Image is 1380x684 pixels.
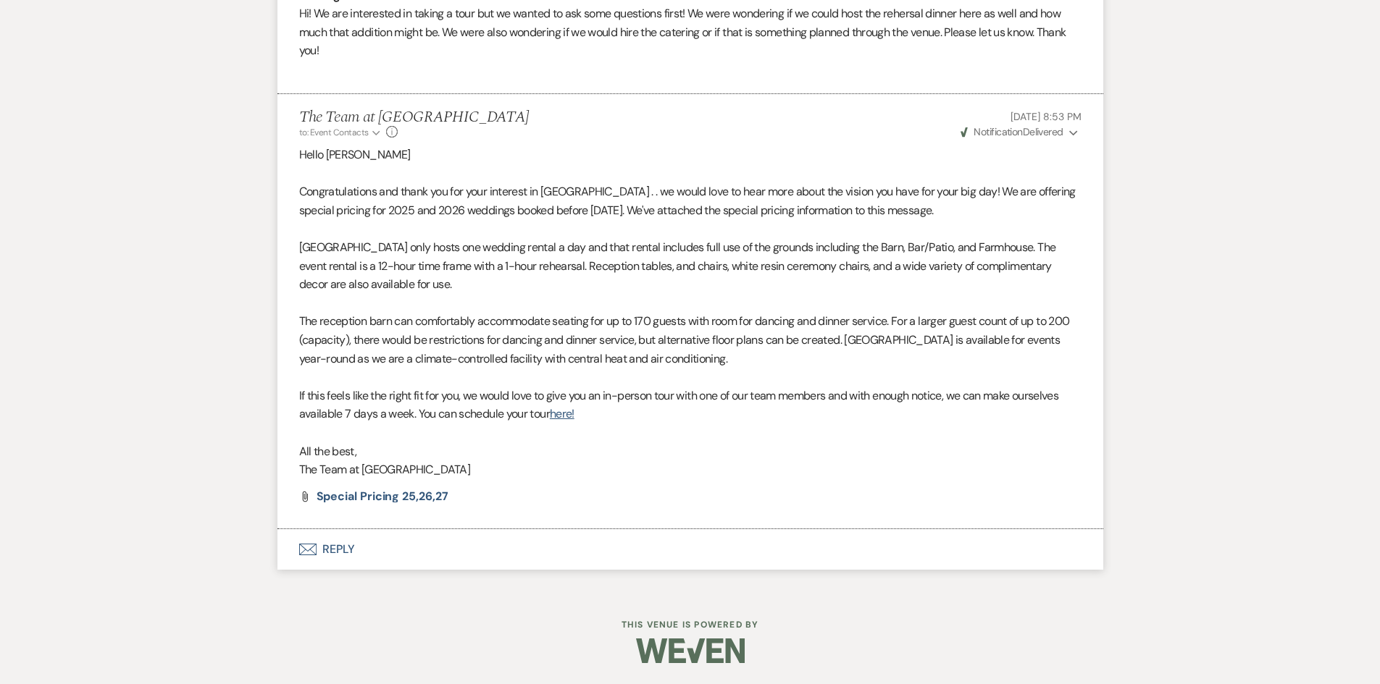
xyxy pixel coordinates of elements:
[299,109,530,127] h5: The Team at [GEOGRAPHIC_DATA]
[317,489,448,504] span: Special Pricing 25,26,27
[317,491,448,502] a: Special Pricing 25,26,27
[299,460,1082,479] p: The Team at [GEOGRAPHIC_DATA]
[299,312,1082,368] p: The reception barn can comfortably accommodate seating for up to 170 guests with room for dancing...
[299,145,1082,164] p: Hello [PERSON_NAME]
[636,625,745,676] img: Weven Logo
[299,444,357,459] span: All the best,
[974,125,1022,138] span: Notification
[299,388,1059,422] span: If this feels like the right fit for you, we would love to give you an in-person tour with one of...
[277,529,1103,570] button: Reply
[299,240,1056,292] span: [GEOGRAPHIC_DATA] only hosts one wedding rental a day and that rental includes full use of the gr...
[550,406,574,421] a: here!
[1011,110,1081,123] span: [DATE] 8:53 PM
[961,125,1063,138] span: Delivered
[299,126,382,139] button: to: Event Contacts
[958,124,1081,140] button: NotificationDelivered
[299,184,1076,218] span: Congratulations and thank you for your interest in [GEOGRAPHIC_DATA] . . we would love to hear mo...
[299,127,369,138] span: to: Event Contacts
